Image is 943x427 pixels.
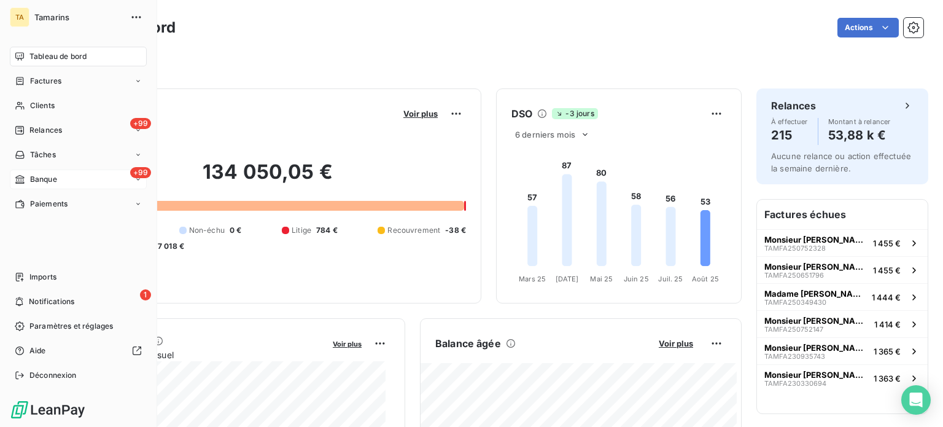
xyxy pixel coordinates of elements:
[29,345,46,356] span: Aide
[874,319,901,329] span: 1 414 €
[692,275,719,283] tspan: Août 25
[590,275,613,283] tspan: Mai 25
[828,125,891,145] h4: 53,88 k €
[10,96,147,116] a: Clients
[10,71,147,91] a: Factures
[764,262,868,272] span: Monsieur [PERSON_NAME]
[757,364,928,391] button: Monsieur [PERSON_NAME]TAMFA2303306941 363 €
[130,118,151,129] span: +99
[757,256,928,283] button: Monsieur [PERSON_NAME]TAMFA2506517961 455 €
[659,339,693,348] span: Voir plus
[292,225,311,236] span: Litige
[757,310,928,337] button: Monsieur [PERSON_NAME]TAMFA2507521471 414 €
[10,145,147,165] a: Tâches
[30,100,55,111] span: Clients
[837,18,899,37] button: Actions
[757,283,928,310] button: Madame [PERSON_NAME] [PERSON_NAME]TAMFA2503494301 444 €
[757,200,928,229] h6: Factures échues
[873,238,901,248] span: 1 455 €
[764,343,869,353] span: Monsieur [PERSON_NAME]
[333,340,362,348] span: Voir plus
[10,267,147,287] a: Imports
[30,198,68,210] span: Paiements
[140,289,151,300] span: 1
[29,125,62,136] span: Relances
[435,336,501,351] h6: Balance âgée
[445,225,466,236] span: -38 €
[154,241,184,252] span: -7 018 €
[658,275,683,283] tspan: Juil. 25
[764,299,826,306] span: TAMFA250349430
[30,76,61,87] span: Factures
[764,326,823,333] span: TAMFA250752147
[764,272,824,279] span: TAMFA250651796
[10,400,86,420] img: Logo LeanPay
[29,296,74,307] span: Notifications
[511,106,532,121] h6: DSO
[874,347,901,356] span: 1 365 €
[556,275,579,283] tspan: [DATE]
[757,229,928,256] button: Monsieur [PERSON_NAME]TAMFA2507523281 455 €
[519,275,546,283] tspan: Mars 25
[189,225,225,236] span: Non-échu
[69,160,466,197] h2: 134 050,05 €
[230,225,241,236] span: 0 €
[655,338,697,349] button: Voir plus
[29,51,87,62] span: Tableau de bord
[771,151,911,173] span: Aucune relance ou action effectuée la semaine dernière.
[10,194,147,214] a: Paiements
[624,275,649,283] tspan: Juin 25
[29,272,56,283] span: Imports
[771,118,808,125] span: À effectuer
[69,348,324,361] span: Chiffre d'affaires mensuel
[757,337,928,364] button: Monsieur [PERSON_NAME]TAMFA2309357431 365 €
[764,235,868,245] span: Monsieur [PERSON_NAME]
[872,292,901,302] span: 1 444 €
[764,353,825,360] span: TAMFA230935743
[10,341,147,361] a: Aide
[30,174,57,185] span: Banque
[403,109,438,119] span: Voir plus
[764,380,826,387] span: TAMFA230330694
[764,245,826,252] span: TAMFA250752328
[29,370,77,381] span: Déconnexion
[10,7,29,27] div: TA
[400,108,441,119] button: Voir plus
[329,338,365,349] button: Voir plus
[873,265,901,275] span: 1 455 €
[316,225,338,236] span: 784 €
[764,370,869,380] span: Monsieur [PERSON_NAME]
[29,321,113,332] span: Paramètres et réglages
[10,170,147,189] a: +99Banque
[828,118,891,125] span: Montant à relancer
[771,125,808,145] h4: 215
[34,12,123,22] span: Tamarins
[552,108,597,119] span: -3 jours
[874,374,901,383] span: 1 363 €
[130,167,151,178] span: +99
[387,225,440,236] span: Recouvrement
[10,120,147,140] a: +99Relances
[901,385,931,415] div: Open Intercom Messenger
[764,289,867,299] span: Madame [PERSON_NAME] [PERSON_NAME]
[10,47,147,66] a: Tableau de bord
[30,149,56,160] span: Tâches
[771,98,816,113] h6: Relances
[515,130,575,139] span: 6 derniers mois
[764,316,869,326] span: Monsieur [PERSON_NAME]
[10,316,147,336] a: Paramètres et réglages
